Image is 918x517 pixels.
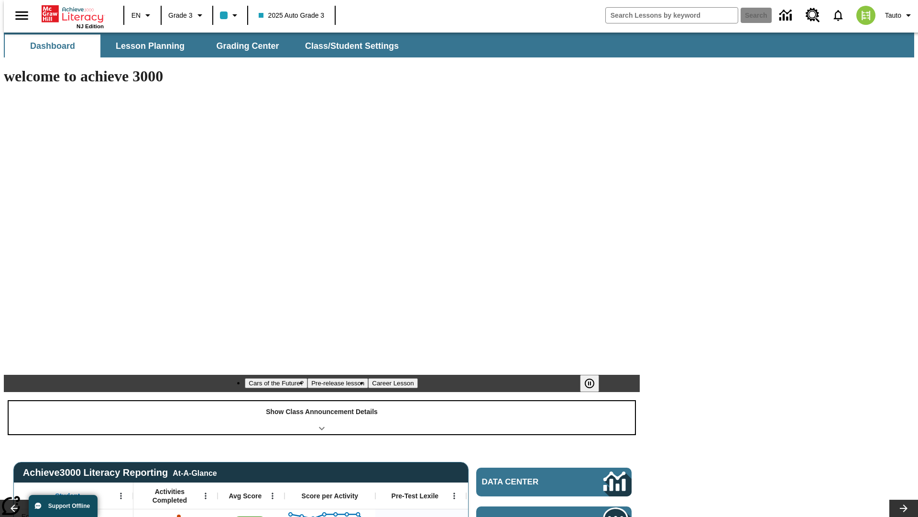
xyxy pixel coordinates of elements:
[447,489,461,503] button: Open Menu
[131,11,141,21] span: EN
[368,378,417,388] button: Slide 3 Career Lesson
[216,41,279,52] span: Grading Center
[482,477,571,487] span: Data Center
[9,401,635,434] div: Show Class Announcement Details
[297,34,406,57] button: Class/Student Settings
[116,41,185,52] span: Lesson Planning
[259,11,325,21] span: 2025 Auto Grade 3
[55,492,80,500] span: Student
[30,41,75,52] span: Dashboard
[265,489,280,503] button: Open Menu
[305,41,399,52] span: Class/Student Settings
[4,33,914,57] div: SubNavbar
[266,407,378,417] p: Show Class Announcement Details
[774,2,800,29] a: Data Center
[580,375,609,392] div: Pause
[216,7,244,24] button: Class color is light blue. Change class color
[42,4,104,23] a: Home
[229,492,262,500] span: Avg Score
[102,34,198,57] button: Lesson Planning
[29,495,98,517] button: Support Offline
[245,378,307,388] button: Slide 1 Cars of the Future?
[889,500,918,517] button: Lesson carousel, Next
[23,467,217,478] span: Achieve3000 Literacy Reporting
[302,492,359,500] span: Score per Activity
[168,11,193,21] span: Grade 3
[826,3,851,28] a: Notifications
[4,34,407,57] div: SubNavbar
[307,378,368,388] button: Slide 2 Pre-release lesson
[164,7,209,24] button: Grade: Grade 3, Select a grade
[5,34,100,57] button: Dashboard
[138,487,201,505] span: Activities Completed
[392,492,439,500] span: Pre-Test Lexile
[856,6,875,25] img: avatar image
[200,34,295,57] button: Grading Center
[42,3,104,29] div: Home
[4,67,640,85] h1: welcome to achieve 3000
[606,8,738,23] input: search field
[885,11,901,21] span: Tauto
[114,489,128,503] button: Open Menu
[580,375,599,392] button: Pause
[800,2,826,28] a: Resource Center, Will open in new tab
[851,3,881,28] button: Select a new avatar
[8,1,36,30] button: Open side menu
[127,7,158,24] button: Language: EN, Select a language
[173,467,217,478] div: At-A-Glance
[198,489,213,503] button: Open Menu
[48,503,90,509] span: Support Offline
[76,23,104,29] span: NJ Edition
[476,468,632,496] a: Data Center
[881,7,918,24] button: Profile/Settings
